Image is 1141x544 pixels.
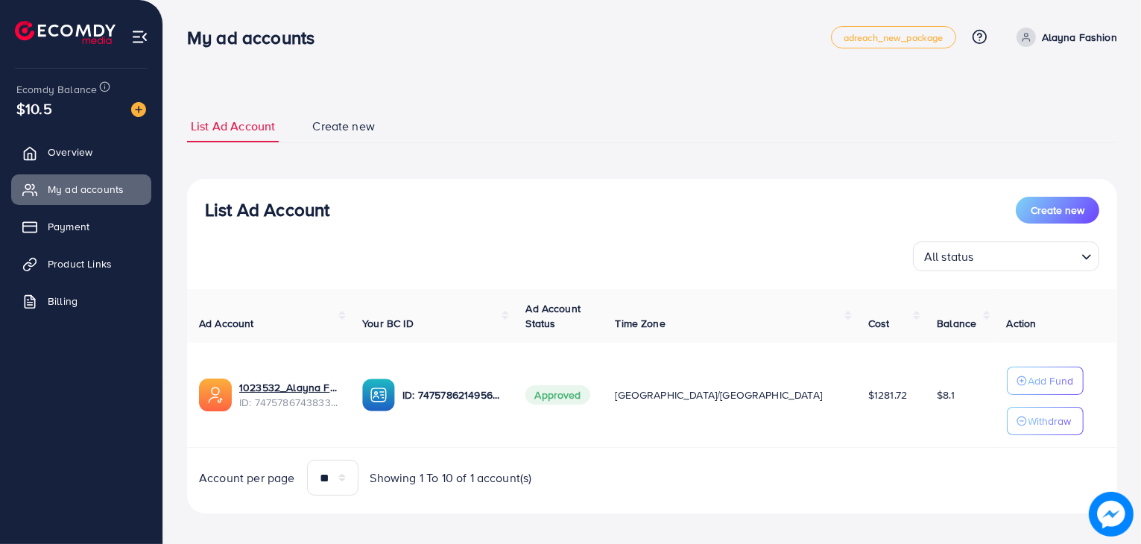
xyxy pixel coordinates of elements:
[48,219,89,234] span: Payment
[362,316,414,331] span: Your BC ID
[525,385,590,405] span: Approved
[131,102,146,117] img: image
[525,301,581,331] span: Ad Account Status
[11,286,151,316] a: Billing
[1089,492,1134,537] img: image
[937,316,976,331] span: Balance
[937,388,955,402] span: $8.1
[239,380,338,411] div: <span class='underline'>1023532_Alayna Fashion and Co_1740592250339</span></br>7475786743833362433
[11,212,151,241] a: Payment
[191,118,275,135] span: List Ad Account
[48,256,112,271] span: Product Links
[868,316,890,331] span: Cost
[16,98,52,119] span: $10.5
[48,145,92,159] span: Overview
[205,199,329,221] h3: List Ad Account
[199,379,232,411] img: ic-ads-acc.e4c84228.svg
[187,27,326,48] h3: My ad accounts
[239,395,338,410] span: ID: 7475786743833362433
[199,316,254,331] span: Ad Account
[921,246,977,268] span: All status
[370,469,532,487] span: Showing 1 To 10 of 1 account(s)
[913,241,1099,271] div: Search for option
[11,174,151,204] a: My ad accounts
[1028,412,1072,430] p: Withdraw
[868,388,907,402] span: $1281.72
[1007,367,1084,395] button: Add Fund
[11,137,151,167] a: Overview
[831,26,956,48] a: adreach_new_package
[1016,197,1099,224] button: Create new
[362,379,395,411] img: ic-ba-acc.ded83a64.svg
[615,316,665,331] span: Time Zone
[48,294,78,309] span: Billing
[11,249,151,279] a: Product Links
[979,243,1075,268] input: Search for option
[1031,203,1084,218] span: Create new
[16,82,97,97] span: Ecomdy Balance
[1011,28,1117,47] a: Alayna Fashion
[48,182,124,197] span: My ad accounts
[1007,316,1037,331] span: Action
[131,28,148,45] img: menu
[1007,407,1084,435] button: Withdraw
[844,33,944,42] span: adreach_new_package
[1042,28,1117,46] p: Alayna Fashion
[615,388,822,402] span: [GEOGRAPHIC_DATA]/[GEOGRAPHIC_DATA]
[402,386,502,404] p: ID: 7475786214956875777
[199,469,295,487] span: Account per page
[1028,372,1074,390] p: Add Fund
[312,118,375,135] span: Create new
[15,21,116,44] img: logo
[239,380,338,395] a: 1023532_Alayna Fashion and Co_1740592250339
